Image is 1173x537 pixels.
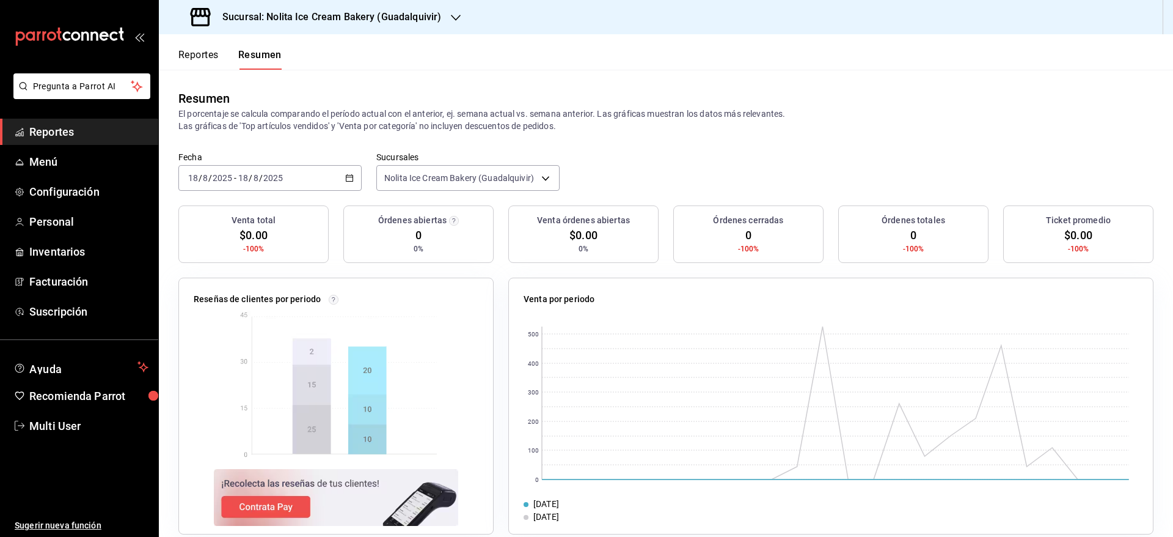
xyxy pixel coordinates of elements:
[537,214,630,227] h3: Venta órdenes abiertas
[882,214,945,227] h3: Órdenes totales
[178,49,282,70] div: navigation tabs
[414,243,423,254] span: 0%
[238,49,282,70] button: Resumen
[569,227,597,243] span: $0.00
[29,243,148,260] span: Inventarios
[533,498,559,511] div: [DATE]
[178,89,230,108] div: Resumen
[33,80,131,93] span: Pregunta a Parrot AI
[234,173,236,183] span: -
[745,227,751,243] span: 0
[15,519,148,532] span: Sugerir nueva función
[738,243,759,254] span: -100%
[259,173,263,183] span: /
[253,173,259,183] input: --
[239,227,268,243] span: $0.00
[238,173,249,183] input: --
[134,32,144,42] button: open_drawer_menu
[579,243,588,254] span: 0%
[249,173,252,183] span: /
[384,172,534,184] span: Nolita Ice Cream Bakery (Guadalquivir)
[524,293,594,306] p: Venta por periodo
[528,447,539,454] text: 100
[29,124,148,140] span: Reportes
[415,227,422,243] span: 0
[29,154,148,170] span: Menú
[713,214,783,227] h3: Órdenes cerradas
[29,388,148,404] span: Recomienda Parrot
[1068,243,1089,254] span: -100%
[29,418,148,434] span: Multi User
[533,511,559,524] div: [DATE]
[263,173,283,183] input: ----
[528,389,539,396] text: 300
[376,153,560,161] label: Sucursales
[178,49,219,70] button: Reportes
[528,418,539,425] text: 200
[199,173,202,183] span: /
[528,360,539,367] text: 400
[910,227,916,243] span: 0
[903,243,924,254] span: -100%
[178,153,362,161] label: Fecha
[378,214,447,227] h3: Órdenes abiertas
[178,108,1153,132] p: El porcentaje se calcula comparando el período actual con el anterior, ej. semana actual vs. sema...
[213,10,441,24] h3: Sucursal: Nolita Ice Cream Bakery (Guadalquivir)
[212,173,233,183] input: ----
[29,183,148,200] span: Configuración
[232,214,276,227] h3: Venta total
[243,243,265,254] span: -100%
[29,213,148,230] span: Personal
[1064,227,1092,243] span: $0.00
[188,173,199,183] input: --
[202,173,208,183] input: --
[1046,214,1111,227] h3: Ticket promedio
[535,476,539,483] text: 0
[29,360,133,374] span: Ayuda
[13,73,150,99] button: Pregunta a Parrot AI
[528,331,539,338] text: 500
[208,173,212,183] span: /
[9,89,150,102] a: Pregunta a Parrot AI
[194,293,321,306] p: Reseñas de clientes por periodo
[29,303,148,320] span: Suscripción
[29,273,148,290] span: Facturación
